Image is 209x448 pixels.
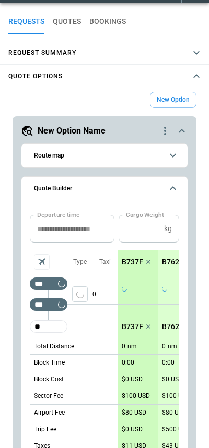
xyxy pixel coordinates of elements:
button: QUOTES [53,9,81,34]
p: Total Distance [34,342,74,351]
p: 0 [122,343,125,350]
button: Quote Builder [30,177,179,201]
button: Route map [30,144,179,167]
p: $0 USD [122,376,143,383]
label: Departure time [37,210,80,219]
p: Taxi [99,258,111,267]
h4: Quote Options [8,74,63,79]
p: $100 USD [162,392,190,400]
button: New Option [150,92,196,108]
h6: Quote Builder [34,185,72,192]
p: Airport Fee [34,408,65,417]
button: left aligned [72,286,88,302]
p: Sector Fee [34,392,63,401]
p: Trip Fee [34,425,56,434]
p: B737F [122,322,143,331]
p: Type [73,258,87,267]
p: nm [168,342,177,351]
p: $0 USD [162,376,183,383]
button: BOOKINGS [89,9,126,34]
p: Block Time [34,358,65,367]
p: $500 USD [162,426,190,433]
p: $80 USD [162,409,187,417]
button: REQUESTS [8,9,44,34]
p: B762 [162,322,179,331]
p: $0 USD [122,426,143,433]
p: B737F [122,258,143,267]
div: Not found [30,277,67,290]
p: 0:00 [162,359,175,367]
p: 0 [92,284,118,304]
div: Too short [30,298,67,311]
p: $100 USD [122,392,150,400]
p: 0 [162,343,166,350]
h6: Route map [34,152,64,159]
div: quote-option-actions [159,125,171,137]
button: New Option Namequote-option-actions [21,125,188,137]
p: kg [164,224,172,233]
h5: New Option Name [38,125,106,137]
h4: Request Summary [8,51,76,55]
input: Choose date, selected date is Aug 26, 2025 [30,215,107,243]
label: Cargo Weight [126,210,164,219]
p: nm [127,342,137,351]
span: Aircraft selection [34,254,50,270]
p: $80 USD [122,409,146,417]
p: 0:00 [122,359,134,367]
p: B762 [162,258,179,267]
span: Type of sector [72,286,88,302]
p: Block Cost [34,375,64,384]
div: Too short [30,320,67,333]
